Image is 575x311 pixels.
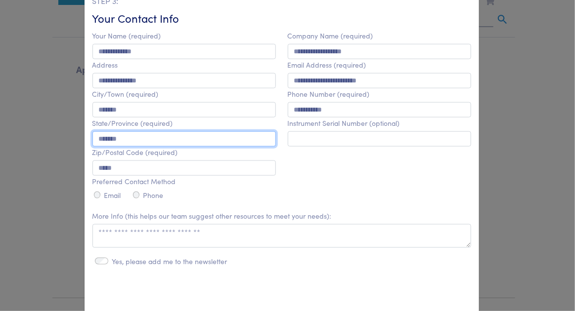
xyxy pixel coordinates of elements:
label: Phone Number (required) [288,90,370,98]
label: Phone [143,191,164,199]
label: Company Name (required) [288,32,373,40]
h6: Your Contact Info [92,11,471,26]
label: More Info (this helps our team suggest other resources to meet your needs): [92,212,332,220]
label: Instrument Serial Number (optional) [288,119,400,127]
label: State/Province (required) [92,119,173,127]
label: Preferred Contact Method [92,177,176,186]
label: Yes, please add me to the newsletter [112,257,227,266]
label: Zip/Postal Code (required) [92,148,178,156]
label: Email Address (required) [288,61,366,69]
label: City/Town (required) [92,90,159,98]
label: Address [92,61,118,69]
label: Your Name (required) [92,32,161,40]
label: Email [104,191,121,199]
